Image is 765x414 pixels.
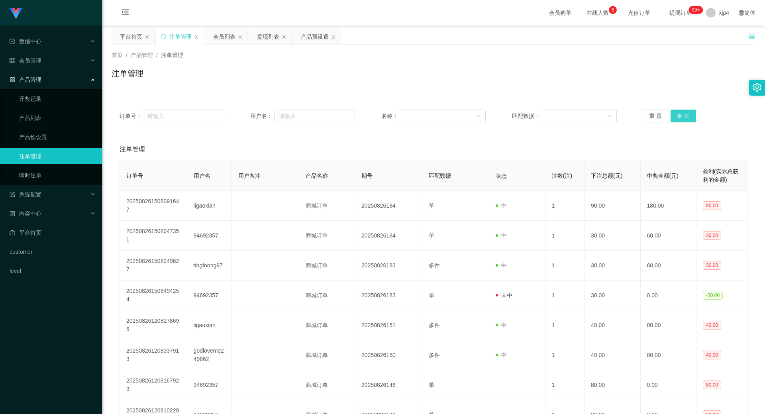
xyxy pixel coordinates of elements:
[213,29,235,44] div: 会员列表
[250,112,274,120] span: 用户名：
[120,191,187,221] td: 202508261508091647
[641,340,696,370] td: 80.00
[238,35,243,39] i: 图标: close
[19,129,96,145] a: 产品预设置
[496,292,512,298] span: 未中
[19,148,96,164] a: 注单管理
[703,291,723,300] span: -30.00
[361,173,373,179] span: 期号
[112,52,123,58] span: 首页
[703,201,721,210] span: 90.00
[624,10,654,16] span: 充值订单
[10,58,15,63] i: 图标: table
[355,221,422,251] td: 20250826184
[10,8,22,19] img: logo.9652507e.png
[612,6,614,14] p: 6
[355,370,422,400] td: 20250826146
[126,52,127,58] span: /
[476,114,481,119] i: 图标: down
[671,110,696,122] button: 查 询
[429,262,440,269] span: 多件
[641,221,696,251] td: 60.00
[545,251,585,281] td: 1
[545,370,585,400] td: 1
[355,281,422,310] td: 20250826183
[496,202,507,209] span: 中
[585,370,640,400] td: 80.00
[703,231,721,240] span: 30.00
[120,221,187,251] td: 202508261508047351
[496,352,507,358] span: 中
[665,10,696,16] span: 提现订单
[545,281,585,310] td: 1
[429,292,434,298] span: 单
[145,35,149,39] i: 图标: close
[143,110,224,122] input: 请输入
[120,29,142,44] div: 平台首页
[161,52,183,58] span: 注单管理
[187,340,232,370] td: godloveme249862
[545,310,585,340] td: 1
[10,210,41,217] span: 内容中心
[187,251,232,281] td: tingfoong97
[512,112,541,120] span: 匹配数据：
[739,10,744,16] i: 图标: global
[496,322,507,328] span: 中
[429,173,451,179] span: 匹配数据
[585,310,640,340] td: 40.00
[429,322,440,328] span: 多件
[355,191,422,221] td: 20250826184
[238,173,261,179] span: 用户备注
[429,232,434,239] span: 单
[331,35,336,39] i: 图标: close
[299,251,355,281] td: 商城订单
[641,281,696,310] td: 0.00
[194,173,210,179] span: 用户名
[299,370,355,400] td: 商城订单
[496,262,507,269] span: 中
[647,173,679,179] span: 中奖金额(元)
[120,281,187,310] td: 202508261508494254
[10,77,41,83] span: 产品管理
[496,232,507,239] span: 中
[609,6,617,14] sup: 6
[187,191,232,221] td: ligaoxian
[120,310,187,340] td: 202508261208278695
[703,321,721,330] span: 40.00
[10,244,96,260] a: customer
[703,261,721,270] span: 30.00
[299,340,355,370] td: 商城订单
[585,340,640,370] td: 40.00
[381,112,399,120] span: 名称：
[131,52,153,58] span: 产品管理
[545,340,585,370] td: 1
[112,0,139,26] i: 图标: menu-fold
[19,167,96,183] a: 即时注单
[274,110,355,122] input: 请输入
[19,91,96,107] a: 开奖记录
[120,251,187,281] td: 202508261508249627
[429,382,434,388] span: 单
[10,191,41,198] span: 系统配置
[187,281,232,310] td: 94692357
[355,340,422,370] td: 20250826150
[591,173,622,179] span: 下注总额(元)
[194,35,199,39] i: 图标: close
[187,310,232,340] td: ligaoxian
[688,6,703,14] sup: 206
[585,191,640,221] td: 90.00
[607,114,612,119] i: 图标: down
[299,281,355,310] td: 商城订单
[120,370,187,400] td: 202508261208167923
[552,173,572,179] span: 注数(注)
[703,351,721,359] span: 40.00
[301,29,329,44] div: 产品预设置
[126,173,143,179] span: 订单号
[306,173,328,179] span: 产品名称
[120,112,143,120] span: 订单号：
[753,83,761,92] i: 图标: setting
[641,251,696,281] td: 60.00
[585,251,640,281] td: 30.00
[10,39,15,44] i: 图标: check-circle-o
[585,281,640,310] td: 30.00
